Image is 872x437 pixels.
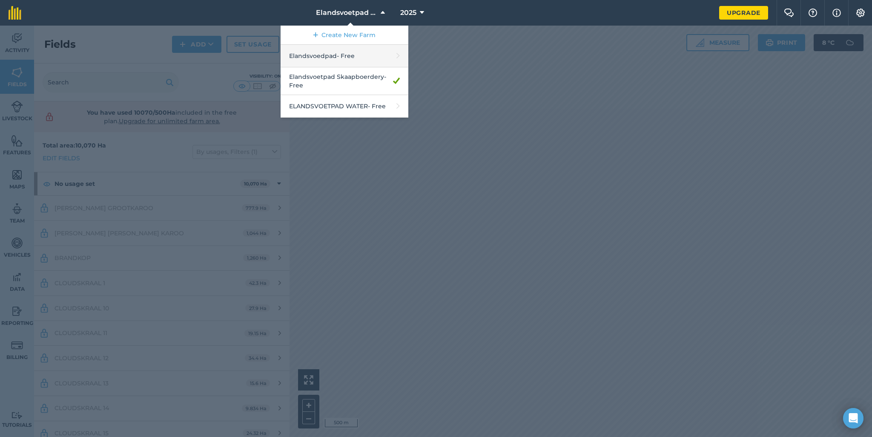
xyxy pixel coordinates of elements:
a: Elandsvoetpad Skaapboerdery- Free [281,67,408,95]
img: Two speech bubbles overlapping with the left bubble in the forefront [784,9,794,17]
a: Upgrade [719,6,768,20]
img: svg+xml;base64,PHN2ZyB4bWxucz0iaHR0cDovL3d3dy53My5vcmcvMjAwMC9zdmciIHdpZHRoPSIxNyIgaGVpZ2h0PSIxNy... [832,8,841,18]
img: fieldmargin Logo [9,6,21,20]
img: A cog icon [855,9,866,17]
a: Elandsvoedpad- Free [281,45,408,67]
img: A question mark icon [808,9,818,17]
span: Elandsvoetpad Skaapboerdery [316,8,377,18]
span: 2025 [400,8,416,18]
a: Create New Farm [281,26,408,45]
a: ELANDSVOETPAD WATER- Free [281,95,408,118]
div: Open Intercom Messenger [843,408,863,428]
